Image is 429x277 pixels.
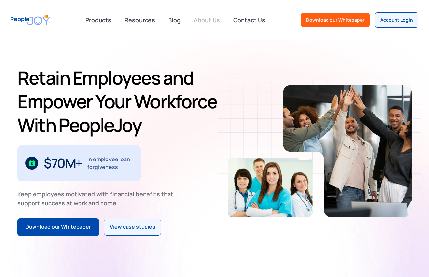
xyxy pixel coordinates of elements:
a: Resources [121,13,159,27]
div: View case studies [110,223,155,231]
div: $70M+ [44,158,82,168]
img: Retain-Employees-PeopleJoy [228,158,313,217]
img: Retain-Employees-PeopleJoy [283,85,412,217]
h1: Retain Employees and Empower Your Workforce With PeopleJoy [17,66,222,137]
a: Account Login [375,12,418,28]
a: View case studies [104,219,161,236]
div: Account Login [380,17,413,23]
a: Blog [164,13,185,27]
a: Contact Us [229,13,269,27]
div: Keep employees motivated with financial benefits that support success at work and home. [17,189,179,208]
div: Products [81,13,115,27]
a: home [11,11,50,29]
a: Download our Whitepaper [301,13,370,27]
div: 1 / 3 [17,145,141,181]
div: Download our Whitepaper [25,223,91,231]
div: in employee loan forgiveness [87,155,133,171]
a: About Us [190,13,224,27]
a: Download our Whitepaper [17,218,99,236]
div: Download our Whitepaper [306,17,364,23]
